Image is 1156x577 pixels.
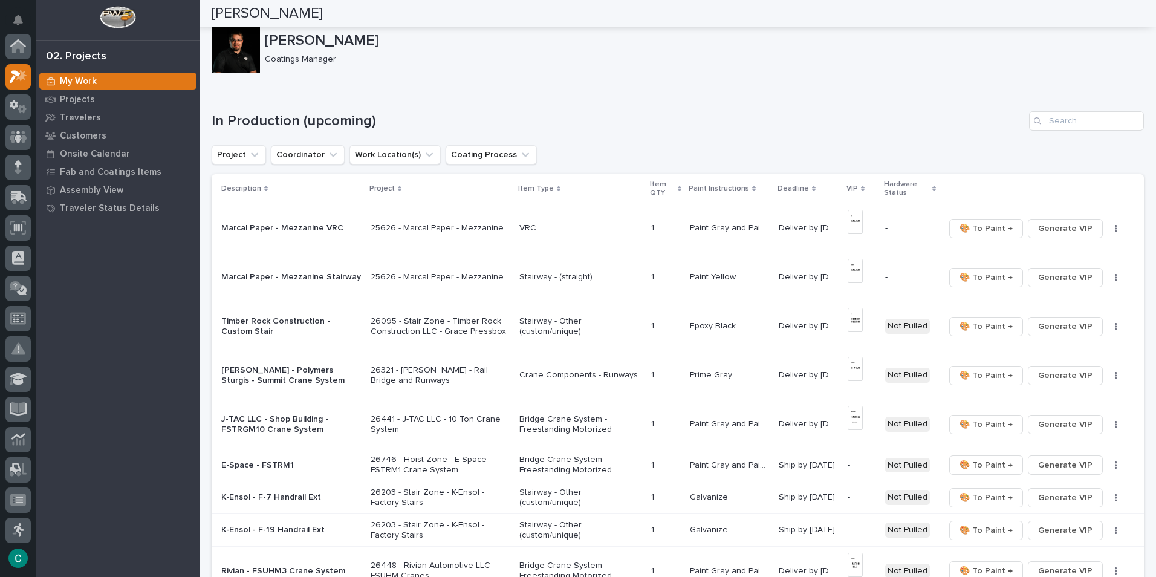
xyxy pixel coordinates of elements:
p: Stairway - Other (custom/unique) [519,487,641,508]
button: Generate VIP [1028,219,1103,238]
span: Generate VIP [1038,270,1093,285]
button: Notifications [5,7,31,33]
p: Onsite Calendar [60,149,130,160]
p: Ship by [DATE] [779,523,837,535]
h1: In Production (upcoming) [212,112,1024,130]
p: Galvanize [690,490,730,503]
p: 1 [651,270,657,282]
p: 26203 - Stair Zone - K-Ensol - Factory Stairs [371,487,510,508]
span: Generate VIP [1038,491,1093,505]
p: [PERSON_NAME] - Polymers Sturgis - Summit Crane System [221,365,361,386]
a: Fab and Coatings Items [36,163,200,181]
span: Generate VIP [1038,458,1093,472]
button: 🎨 To Paint → [949,488,1023,507]
p: 25626 - Marcal Paper - Mezzanine [371,223,510,233]
div: Not Pulled [885,368,930,383]
p: Traveler Status Details [60,203,160,214]
p: Ship by [DATE] [779,458,837,471]
h2: [PERSON_NAME] [212,5,323,22]
span: 🎨 To Paint → [960,523,1013,538]
img: Workspace Logo [100,6,135,28]
p: Marcal Paper - Mezzanine VRC [221,223,361,233]
span: 🎨 To Paint → [960,319,1013,334]
p: Bridge Crane System - Freestanding Motorized [519,455,641,475]
p: Paint Gray and Paint Yellow [690,458,771,471]
p: 26746 - Hoist Zone - E-Space - FSTRM1 Crane System [371,455,510,475]
a: Assembly View [36,181,200,199]
p: 1 [651,417,657,429]
p: Paint Gray and Paint Yellow [690,221,771,233]
button: Generate VIP [1028,268,1103,287]
tr: E-Space - FSTRM126746 - Hoist Zone - E-Space - FSTRM1 Crane SystemBridge Crane System - Freestand... [212,449,1144,481]
p: Crane Components - Runways [519,370,641,380]
p: 1 [651,319,657,331]
button: 🎨 To Paint → [949,219,1023,238]
p: Paint Gray and Paint Yellow [690,417,771,429]
div: Not Pulled [885,458,930,473]
p: Project [369,182,395,195]
a: Traveler Status Details [36,199,200,217]
p: - [885,272,935,282]
button: Generate VIP [1028,455,1103,475]
p: VRC [519,223,641,233]
span: Generate VIP [1038,368,1093,383]
span: Generate VIP [1038,319,1093,334]
span: 🎨 To Paint → [960,491,1013,505]
tr: Marcal Paper - Mezzanine Stairway25626 - Marcal Paper - MezzanineStairway - (straight)11 Paint Ye... [212,253,1144,302]
button: Generate VIP [1028,415,1103,434]
a: Projects [36,90,200,108]
p: Stairway - (straight) [519,272,641,282]
p: Paint Yellow [690,270,738,282]
p: 1 [651,368,657,380]
button: Work Location(s) [349,145,441,165]
p: 25626 - Marcal Paper - Mezzanine [371,272,510,282]
p: Stairway - Other (custom/unique) [519,520,641,541]
p: Assembly View [60,185,123,196]
p: Galvanize [690,523,730,535]
a: Travelers [36,108,200,126]
span: 🎨 To Paint → [960,458,1013,472]
p: Ship by [DATE] [779,490,837,503]
p: Prime Gray [690,368,735,380]
p: Travelers [60,112,101,123]
button: Project [212,145,266,165]
button: users-avatar [5,546,31,571]
p: Item Type [518,182,554,195]
p: Marcal Paper - Mezzanine Stairway [221,272,361,282]
span: 🎨 To Paint → [960,270,1013,285]
p: - [848,492,875,503]
span: 🎨 To Paint → [960,417,1013,432]
div: Notifications [15,15,31,34]
p: Customers [60,131,106,142]
p: Hardware Status [884,178,930,200]
p: Deliver by 9/22/25 [779,368,840,380]
p: Epoxy Black [690,319,738,331]
p: Rivian - FSUHM3 Crane System [221,566,361,576]
a: Onsite Calendar [36,145,200,163]
p: Deliver by 9/22/25 [779,221,840,233]
p: Projects [60,94,95,105]
p: [PERSON_NAME] [265,32,1139,50]
div: Not Pulled [885,523,930,538]
a: Customers [36,126,200,145]
button: Coordinator [271,145,345,165]
p: Description [221,182,261,195]
button: 🎨 To Paint → [949,366,1023,385]
p: 26203 - Stair Zone - K-Ensol - Factory Stairs [371,520,510,541]
p: Deadline [778,182,809,195]
p: K-Ensol - F-19 Handrail Ext [221,525,361,535]
div: 02. Projects [46,50,106,64]
tr: Marcal Paper - Mezzanine VRC25626 - Marcal Paper - MezzanineVRC11 Paint Gray and Paint YellowPain... [212,204,1144,253]
p: - [848,525,875,535]
p: Paint Instructions [689,182,749,195]
p: Item QTY [650,178,675,200]
p: 26441 - J-TAC LLC - 10 Ton Crane System [371,414,510,435]
button: Generate VIP [1028,488,1103,507]
button: 🎨 To Paint → [949,415,1023,434]
p: 26321 - [PERSON_NAME] - Rail Bridge and Runways [371,365,510,386]
tr: J-TAC LLC - Shop Building - FSTRGM10 Crane System26441 - J-TAC LLC - 10 Ton Crane SystemBridge Cr... [212,400,1144,449]
button: Generate VIP [1028,317,1103,336]
p: Stairway - Other (custom/unique) [519,316,641,337]
span: Generate VIP [1038,417,1093,432]
div: Not Pulled [885,319,930,334]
